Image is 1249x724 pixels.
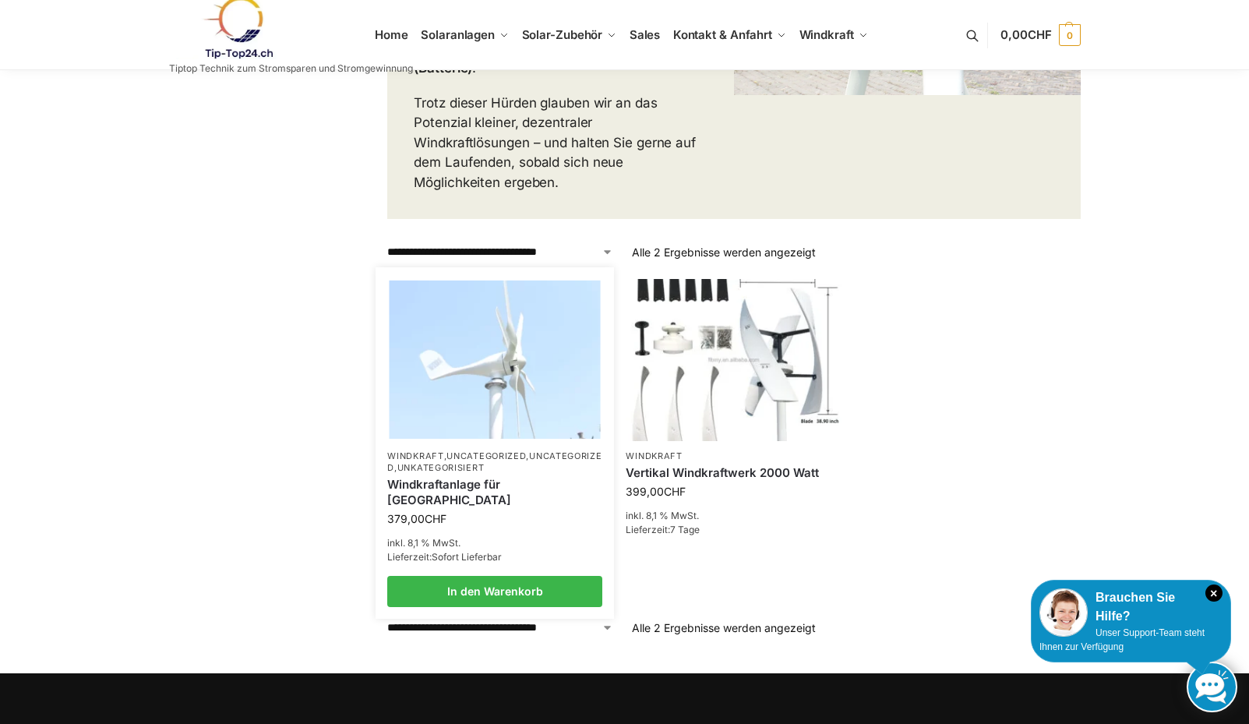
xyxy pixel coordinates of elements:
[1039,588,1223,626] div: Brauchen Sie Hilfe?
[1028,27,1052,42] span: CHF
[626,509,841,523] p: inkl. 8,1 % MwSt.
[387,512,446,525] bdi: 379,00
[799,27,854,42] span: Windkraft
[432,551,502,563] span: Sofort Lieferbar
[387,450,602,473] a: Uncategorized
[387,477,602,507] a: Windkraftanlage für Garten Terrasse
[387,576,602,607] a: In den Warenkorb legen: „Windkraftanlage für Garten Terrasse“
[387,551,502,563] span: Lieferzeit:
[425,512,446,525] span: CHF
[1000,12,1080,58] a: 0,00CHF 0
[421,27,495,42] span: Solaranlagen
[1000,27,1051,42] span: 0,00
[387,450,602,475] p: , , ,
[670,524,700,535] span: 7 Tage
[414,94,707,193] p: Trotz dieser Hürden glauben wir an das Potenzial kleiner, dezentraler Windkraftlösungen – und hal...
[387,536,602,550] p: inkl. 8,1 % MwSt.
[387,620,613,636] select: Shop-Reihenfolge
[1039,588,1088,637] img: Customer service
[626,279,841,440] img: Vertikal Windrad
[1059,24,1081,46] span: 0
[1205,584,1223,602] i: Schließen
[626,450,682,461] a: Windkraft
[446,450,526,461] a: Uncategorized
[387,450,443,461] a: Windkraft
[626,524,700,535] span: Lieferzeit:
[387,244,613,260] select: Shop-Reihenfolge
[1039,627,1205,652] span: Unser Support-Team steht Ihnen zur Verfügung
[397,462,485,473] a: Unkategorisiert
[630,27,661,42] span: Sales
[169,64,413,73] p: Tiptop Technik zum Stromsparen und Stromgewinnung
[673,27,772,42] span: Kontakt & Anfahrt
[664,485,686,498] span: CHF
[522,27,603,42] span: Solar-Zubehör
[626,485,686,498] bdi: 399,00
[632,244,816,260] p: Alle 2 Ergebnisse werden angezeigt
[632,620,816,636] p: Alle 2 Ergebnisse werden angezeigt
[390,281,601,439] img: Windrad für Balkon und Terrasse
[626,465,841,481] a: Vertikal Windkraftwerk 2000 Watt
